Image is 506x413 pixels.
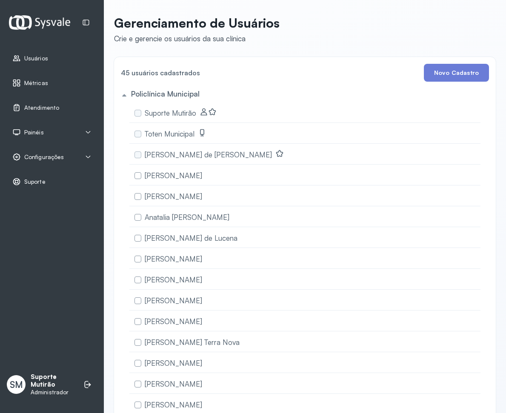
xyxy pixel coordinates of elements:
[145,359,202,367] span: [PERSON_NAME]
[145,338,240,347] span: [PERSON_NAME] Terra Nova
[424,64,489,82] button: Novo Cadastro
[145,213,229,222] span: Anatalia [PERSON_NAME]
[145,275,202,284] span: [PERSON_NAME]
[145,192,202,201] span: [PERSON_NAME]
[145,234,237,242] span: [PERSON_NAME] de Lucena
[121,67,200,79] h4: 45 usuários cadastrados
[114,34,280,43] div: Crie e gerencie os usuários da sua clínica
[145,108,196,117] span: Suporte Mutirão
[31,373,75,389] p: Suporte Mutirão
[31,389,75,396] p: Administrador
[145,254,202,263] span: [PERSON_NAME]
[24,178,46,185] span: Suporte
[145,129,194,138] span: Toten Municipal
[9,15,70,29] img: Logotipo do estabelecimento
[24,80,48,87] span: Métricas
[145,296,202,305] span: [PERSON_NAME]
[145,317,202,326] span: [PERSON_NAME]
[145,400,202,409] span: [PERSON_NAME]
[12,54,91,63] a: Usuários
[145,150,272,159] span: [PERSON_NAME] de [PERSON_NAME]
[24,129,44,136] span: Painéis
[24,154,64,161] span: Configurações
[114,15,280,31] p: Gerenciamento de Usuários
[145,171,202,180] span: [PERSON_NAME]
[12,103,91,112] a: Atendimento
[24,55,48,62] span: Usuários
[145,379,202,388] span: [PERSON_NAME]
[12,79,91,87] a: Métricas
[24,104,59,111] span: Atendimento
[131,89,200,98] h5: Policlínica Municipal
